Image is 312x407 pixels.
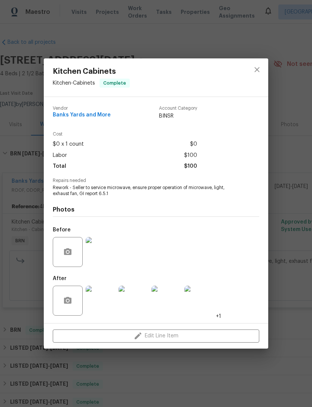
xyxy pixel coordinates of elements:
[159,112,197,120] span: BINSR
[53,178,259,183] span: Repairs needed
[53,132,197,137] span: Cost
[53,185,239,197] span: Rework - Seller to service microwave, ensure proper operation of microwave, light, exhaust fan, G...
[248,61,266,79] button: close
[53,112,111,118] span: Banks Yards and More
[53,106,111,111] span: Vendor
[53,206,259,213] h4: Photos
[184,150,197,161] span: $100
[190,139,197,150] span: $0
[53,276,67,281] h5: After
[159,106,197,111] span: Account Category
[184,161,197,172] span: $100
[53,161,66,172] span: Total
[216,313,221,320] span: +1
[53,227,71,233] h5: Before
[53,150,67,161] span: Labor
[53,67,130,76] span: Kitchen Cabinets
[53,81,95,86] span: Kitchen - Cabinets
[53,139,84,150] span: $0 x 1 count
[100,79,129,87] span: Complete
